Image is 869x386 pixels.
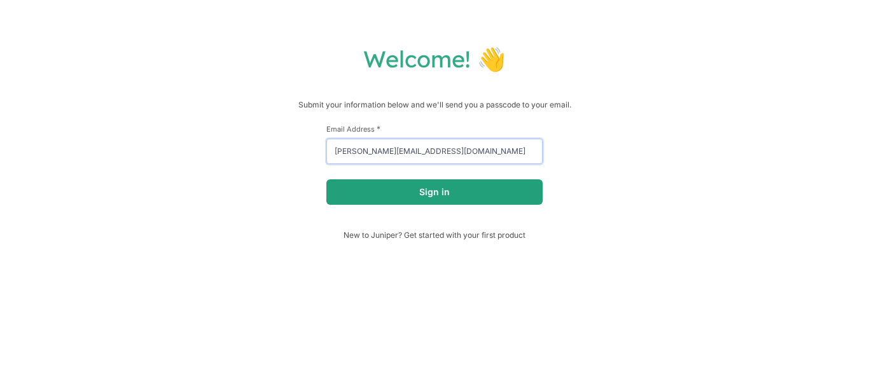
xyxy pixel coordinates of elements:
[13,45,856,73] h1: Welcome! 👋
[326,124,543,134] label: Email Address
[326,230,543,240] span: New to Juniper? Get started with your first product
[13,99,856,111] p: Submit your information below and we'll send you a passcode to your email.
[377,124,380,134] span: This field is required.
[326,179,543,205] button: Sign in
[326,139,543,164] input: email@example.com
